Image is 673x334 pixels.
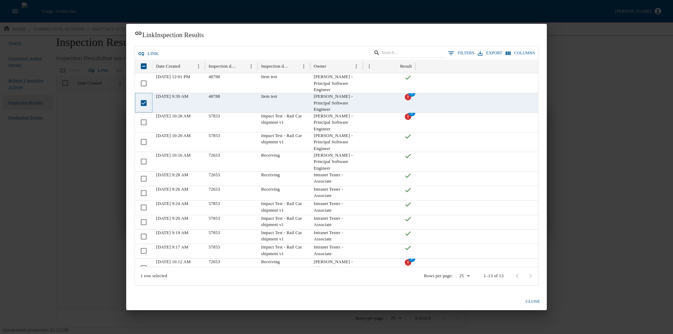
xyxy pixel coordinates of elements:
[156,216,188,221] span: 03/26/2025 9:20 AM
[310,215,363,229] div: Intranet Tester - Associate
[156,114,191,118] span: 03/26/2025 10:28 AM
[258,73,310,93] div: Item test
[504,48,537,58] button: Select columns
[352,62,361,71] button: Menu
[205,244,258,258] div: 57853
[205,215,258,229] div: 57853
[483,273,503,279] p: 1–13 of 13
[156,94,188,99] span: 05/28/2025 9:39 AM
[314,64,326,69] div: Owner
[310,244,363,258] div: Intranet Tester - Associate
[258,152,310,171] div: Receiving
[446,48,476,59] button: Show filters
[194,62,203,71] button: Menu
[310,186,363,200] div: Intranet Tester - Associate
[310,113,363,132] div: [PERSON_NAME] - Principal Software Engineer
[310,171,363,186] div: Intranet Tester - Associate
[374,48,446,60] div: Search
[237,62,247,71] button: Sort
[205,258,258,278] div: 72653
[209,64,237,69] div: Inspection details » Item » Centro Number
[258,244,310,258] div: Impact Test - Rail Car shipment v1
[156,245,188,250] span: 03/26/2025 9:17 AM
[408,109,415,116] span: 1
[381,48,436,58] input: Search…
[455,271,472,281] div: 25
[365,62,374,71] button: Menu
[156,74,190,79] span: 07/15/2025 12:01 PM
[156,187,188,192] span: 03/26/2025 9:26 AM
[258,215,310,229] div: Impact Test - Rail Car shipment v1
[205,132,258,152] div: 57853
[205,93,258,113] div: 48788
[408,255,415,262] span: 2
[258,132,310,152] div: Impact Test - Rail Car shipment v1
[400,64,412,69] div: Result
[390,62,400,71] button: Sort
[310,200,363,214] div: Intranet Tester - Associate
[156,64,180,69] div: Date Created
[205,171,258,186] div: 72653
[156,230,188,235] span: 03/26/2025 9:19 AM
[205,152,258,171] div: 72653
[261,64,289,69] div: Inspection details » Title
[408,90,415,97] span: 1
[258,113,310,132] div: Impact Test - Rail Car shipment v1
[310,258,363,278] div: [PERSON_NAME] - Information Systems Technician Assistant
[310,229,363,244] div: Intranet Tester - Associate
[258,171,310,186] div: Receiving
[246,62,256,71] button: Menu
[258,186,310,200] div: Receiving
[205,73,258,93] div: 48788
[258,229,310,244] div: Impact Test - Rail Car shipment v1
[299,62,308,71] button: Menu
[327,62,336,71] button: Sort
[126,24,547,46] h2: Link Inspection Results
[205,186,258,200] div: 72653
[141,273,167,279] div: 1 row selected
[205,229,258,244] div: 57853
[310,73,363,93] div: [PERSON_NAME] - Principal Software Engineer
[156,133,191,138] span: 03/26/2025 10:20 AM
[205,113,258,132] div: 57853
[258,93,310,113] div: Item test
[156,172,188,177] span: 03/26/2025 9:28 AM
[476,48,504,58] button: Export
[205,200,258,214] div: 57853
[258,200,310,214] div: Impact Test - Rail Car shipment v1
[156,153,191,158] span: 03/26/2025 10:16 AM
[156,259,191,264] span: 03/21/2025 10:12 AM
[522,295,544,308] button: close
[310,152,363,171] div: [PERSON_NAME] - Principal Software Engineer
[424,273,453,279] p: Rows per page:
[290,62,299,71] button: Sort
[156,201,188,206] span: 03/26/2025 9:24 AM
[258,258,310,278] div: Receiving
[136,48,161,60] button: link
[310,132,363,152] div: [PERSON_NAME] - Principal Software Engineer
[310,93,363,113] div: [PERSON_NAME] - Principal Software Engineer
[181,62,190,71] button: Sort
